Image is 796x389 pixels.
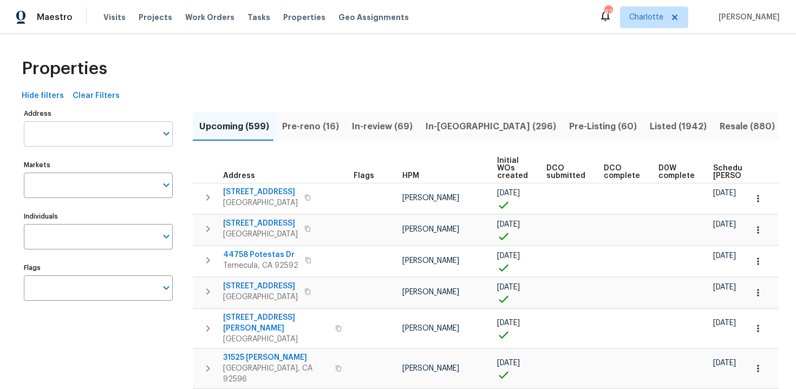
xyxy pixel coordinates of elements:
span: [PERSON_NAME] [402,257,459,265]
span: [DATE] [713,221,736,228]
span: [GEOGRAPHIC_DATA], CA 92596 [223,363,329,385]
span: D0W complete [658,164,695,180]
span: [DATE] [713,252,736,260]
button: Open [159,229,174,244]
span: [DATE] [497,221,520,228]
span: Pre-reno (16) [282,119,339,134]
span: Upcoming (599) [199,119,269,134]
span: Temecula, CA 92592 [223,260,298,271]
span: Flags [354,172,374,180]
span: In-review (69) [352,119,413,134]
span: [DATE] [497,283,520,291]
span: [PERSON_NAME] [402,288,459,296]
span: Maestro [37,12,73,23]
span: DCO complete [604,164,640,180]
label: Flags [24,265,173,271]
span: [STREET_ADDRESS] [223,187,298,197]
span: HPM [402,172,419,180]
button: Clear Filters [68,86,124,106]
span: [PERSON_NAME] [714,12,780,23]
span: Initial WOs created [497,157,528,180]
button: Hide filters [17,86,68,106]
span: Listed (1942) [650,119,707,134]
span: [STREET_ADDRESS] [223,281,298,292]
span: DCO submitted [546,164,585,180]
span: Work Orders [185,12,234,23]
span: 44758 Potestas Dr [223,249,298,260]
span: [GEOGRAPHIC_DATA] [223,334,329,345]
span: [DATE] [497,359,520,367]
span: Properties [283,12,325,23]
button: Open [159,280,174,295]
span: [PERSON_NAME] [402,365,459,372]
span: Geo Assignments [338,12,409,23]
span: Pre-Listing (60) [569,119,637,134]
label: Markets [24,162,173,168]
span: [DATE] [713,319,736,327]
span: Resale (880) [720,119,775,134]
span: [PERSON_NAME] [402,226,459,233]
span: 31525 [PERSON_NAME] [223,352,329,363]
span: [PERSON_NAME] [402,194,459,202]
span: [DATE] [497,252,520,260]
span: [GEOGRAPHIC_DATA] [223,229,298,240]
span: [DATE] [497,319,520,327]
label: Individuals [24,213,173,220]
span: [STREET_ADDRESS] [223,218,298,229]
span: In-[GEOGRAPHIC_DATA] (296) [426,119,556,134]
span: Tasks [247,14,270,21]
button: Open [159,126,174,141]
span: Address [223,172,255,180]
span: Clear Filters [73,89,120,103]
span: [DATE] [497,189,520,197]
span: [DATE] [713,359,736,367]
span: Scheduled [PERSON_NAME] [713,164,774,180]
span: [GEOGRAPHIC_DATA] [223,197,298,208]
span: Properties [22,63,107,74]
span: Charlotte [629,12,663,23]
div: 42 [604,6,612,17]
span: [DATE] [713,189,736,197]
span: Hide filters [22,89,64,103]
span: Visits [103,12,126,23]
span: [PERSON_NAME] [402,325,459,332]
span: [DATE] [713,283,736,291]
label: Address [24,110,173,117]
span: [STREET_ADDRESS][PERSON_NAME] [223,312,329,334]
span: Projects [139,12,172,23]
span: [GEOGRAPHIC_DATA] [223,292,298,302]
button: Open [159,177,174,193]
